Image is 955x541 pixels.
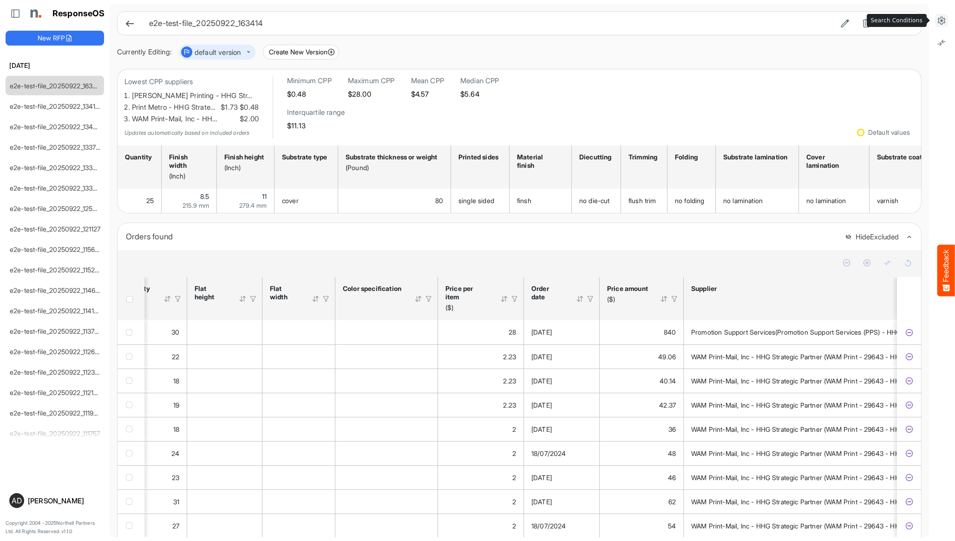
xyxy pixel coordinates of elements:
a: e2e-test-file_20250922_133214 [10,184,103,192]
td: 40.14 is template cell Column Header httpsnorthellcomontologiesmapping-rulesorderhasprice [600,369,684,393]
span: no lamination [723,197,763,205]
span: AD [12,497,22,504]
td: 2 is template cell Column Header price-per-item [438,514,524,538]
td: 80 is template cell Column Header httpsnorthellcomontologiesmapping-rulesmaterialhasmaterialthick... [338,189,451,213]
td: 48 is template cell Column Header httpsnorthellcomontologiesmapping-rulesorderhasprice [600,441,684,465]
td: bc388507-f676-4bfc-98d6-13d211c8326f is template cell Column Header [897,344,923,369]
span: cover [282,197,299,205]
td: cover is template cell Column Header httpsnorthellcomontologiesmapping-rulesmaterialhassubstratem... [275,189,338,213]
td: WAM Print-Mail, Inc - HHG Strategic Partner (WAM Print - 29643 - HHGSP - ISR) is template cell Co... [684,514,955,538]
h5: $5.64 [460,90,499,98]
td: is template cell Column Header httpsnorthellcomontologiesmapping-rulesfeaturehascolourspecification [335,369,438,393]
td: is template cell Column Header httpsnorthellcomontologiesmapping-rulesmeasurementhasflatsizeheight [187,441,262,465]
td: no folding is template cell Column Header httpsnorthellcomontologiesmapping-rulesmanufacturinghas... [667,189,716,213]
td: 46 is template cell Column Header httpsnorthellcomontologiesmapping-rulesorderhasprice [600,465,684,489]
div: Diecutting [579,153,610,161]
span: no die-cut [579,197,610,205]
td: 840 is template cell Column Header httpsnorthellcomontologiesmapping-rulesorderhasprice [600,320,684,344]
span: 18 [173,425,179,433]
td: is template cell Column Header httpsnorthellcomontologiesmapping-rulesfeaturehascolourspecification [335,417,438,441]
span: 2 [512,449,516,457]
div: Price per item [445,284,488,301]
span: 840 [664,328,676,336]
td: WAM Print-Mail, Inc - HHG Strategic Partner (WAM Print - 29643 - HHGSP - ISR) is template cell Co... [684,465,955,489]
td: checkbox [118,320,144,344]
span: WAM Print-Mail, Inc - HHG Strategic Partner (WAM Print - 29643 - HHGSP - ISR) [691,474,931,482]
div: ($) [607,295,648,303]
td: 16/05/2024 is template cell Column Header httpsnorthellcomontologiesmapping-rulesorderhasorderdate [524,393,600,417]
div: Flat height [195,284,227,301]
td: 28 is template cell Column Header price-per-item [438,320,524,344]
div: Filter Icon [586,295,595,303]
button: Exclude [904,352,914,362]
button: Exclude [904,473,914,482]
td: checkbox [118,344,144,369]
button: Delete [859,17,873,29]
span: 27 [172,522,179,530]
span: 40.14 [660,377,676,385]
td: WAM Print-Mail, Inc - HHG Strategic Partner (WAM Print - 29643 - HHGSP - ISR) is template cell Co... [684,393,955,417]
td: 8.5 is template cell Column Header httpsnorthellcomontologiesmapping-rulesmeasurementhasfinishsiz... [162,189,217,213]
a: e2e-test-file_20250922_113700 [10,327,103,335]
a: e2e-test-file_20250922_111950 [10,409,102,417]
td: 8bfd5eb8-506e-4b75-80c1-4d50967e0880 is template cell Column Header [897,369,923,393]
td: is template cell Column Header httpsnorthellcomontologiesmapping-rulesmeasurementhasflatsizewidth [262,514,335,538]
td: 12/09/2024 is template cell Column Header httpsnorthellcomontologiesmapping-rulesorderhasorderdate [524,417,600,441]
td: 16/05/2024 is template cell Column Header httpsnorthellcomontologiesmapping-rulesorderhasorderdate [524,465,600,489]
span: 48 [668,449,676,457]
div: Currently Editing: [117,46,172,58]
td: 2 is template cell Column Header price-per-item [438,465,524,489]
td: is template cell Column Header httpsnorthellcomontologiesmapping-rulesfeaturehascolourspecification [335,489,438,514]
span: WAM Print-Mail, Inc - HHG Strategic Partner (WAM Print - 29643 - HHGSP - ISR) [691,377,931,385]
div: Color specification [343,284,402,293]
h5: $4.57 [411,90,444,98]
td: d6b3164c-7c17-49e0-9119-e29551ecd3fc is template cell Column Header [897,514,923,538]
span: 18/07/2024 [531,449,566,457]
span: [DATE] [531,498,552,506]
span: 2 [512,498,516,506]
span: 2.23 [503,401,516,409]
h6: Mean CPP [411,76,444,86]
button: Exclude [904,328,914,337]
h6: Minimum CPP [287,76,332,86]
th: Header checkbox [118,277,144,320]
td: is template cell Column Header httpsnorthellcomontologiesmapping-rulesmeasurementhasflatsizeheight [187,344,262,369]
a: e2e-test-file_20250922_134044 [10,123,106,131]
span: 22 [172,353,179,361]
span: 54 [668,522,676,530]
span: 2.23 [503,353,516,361]
span: 215.9 mm [183,202,209,209]
td: 2 is template cell Column Header price-per-item [438,489,524,514]
h5: $11.13 [287,122,345,130]
button: Feedback [937,245,955,297]
span: WAM Print-Mail, Inc - HHG Strategic Partner (WAM Print - 29643 - HHGSP - ISR) [691,498,931,506]
td: 42.37 is template cell Column Header httpsnorthellcomontologiesmapping-rulesorderhasprice [600,393,684,417]
h6: e2e-test-file_20250922_163414 [149,20,831,27]
td: Promotion Support Services(Promotion Support Services (PPS) - HHGSP - ISR) is template cell Colum... [684,320,955,344]
span: WAM Print-Mail, Inc - HHG Strategic Partner (WAM Print - 29643 - HHGSP - ISR) [691,401,931,409]
span: WAM Print-Mail, Inc - HHG Strategic Partner (WAM Print - 29643 - HHGSP - ISR) [691,353,931,361]
td: is template cell Column Header httpsnorthellcomontologiesmapping-rulesmeasurementhasflatsizeheight [187,393,262,417]
span: [DATE] [531,353,552,361]
div: Substrate type [282,153,327,161]
a: e2e-test-file_20250922_114626 [10,286,103,294]
a: e2e-test-file_20250922_133735 [10,143,104,151]
span: 49.06 [658,353,676,361]
h6: Median CPP [460,76,499,86]
td: 42675789-6dce-44a0-b4e7-b618abfce8e8 is template cell Column Header [897,489,923,514]
td: is template cell Column Header httpsnorthellcomontologiesmapping-rulesmeasurementhasflatsizewidth [262,465,335,489]
button: HideExcluded [845,233,899,241]
td: single sided is template cell Column Header httpsnorthellcomontologiesmapping-rulesmanufacturingh... [451,189,510,213]
img: Northell [26,4,44,23]
span: [DATE] [531,425,552,433]
td: 2.23 is template cell Column Header price-per-item [438,393,524,417]
a: e2e-test-file_20250922_163414 [10,82,104,90]
td: is template cell Column Header httpsnorthellcomontologiesmapping-rulesmeasurementhasflatsizeheight [187,417,262,441]
td: flush trim is template cell Column Header httpsnorthellcomontologiesmapping-rulesmanufacturinghas... [621,189,667,213]
a: e2e-test-file_20250922_121127 [10,225,101,233]
li: Print Metro - HHG Strate… [132,102,259,113]
a: e2e-test-file_20250922_115612 [10,245,101,253]
span: 28 [509,328,516,336]
td: 18/07/2024 is template cell Column Header httpsnorthellcomontologiesmapping-rulesorderhasorderdate [524,441,600,465]
div: Cover lamination [806,153,859,170]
